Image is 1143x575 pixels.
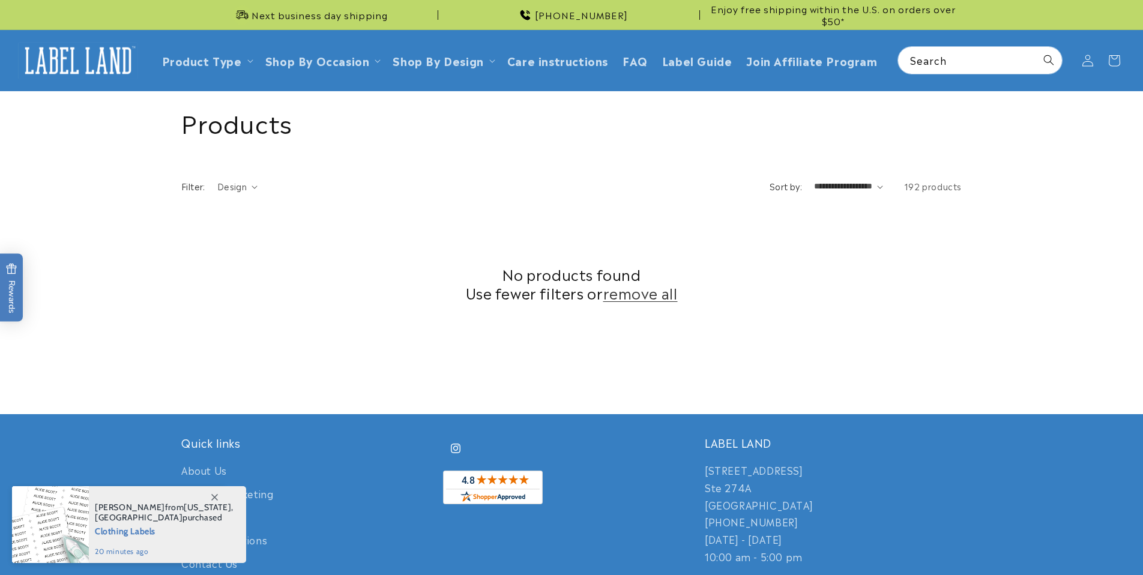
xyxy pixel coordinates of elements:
[443,471,543,504] img: Customer Reviews
[705,436,962,450] h2: LABEL LAND
[95,512,182,523] span: [GEOGRAPHIC_DATA]
[181,436,438,450] h2: Quick links
[770,180,802,192] label: Sort by:
[655,46,740,74] a: Label Guide
[535,9,628,21] span: [PHONE_NUMBER]
[393,52,483,68] a: Shop By Design
[265,53,370,67] span: Shop By Occasion
[181,482,273,505] a: Affiliate Marketing
[18,42,138,79] img: Label Land
[746,53,877,67] span: Join Affiliate Program
[623,53,648,67] span: FAQ
[95,546,234,557] span: 20 minutes ago
[95,502,234,523] span: from , purchased
[181,552,238,575] a: Contact Us
[217,180,258,193] summary: Design (0 selected)
[705,3,962,26] span: Enjoy free shipping within the U.S. on orders over $50*
[184,502,231,513] span: [US_STATE]
[181,106,962,137] h1: Products
[181,462,227,482] a: About Us
[217,180,247,192] span: Design
[181,265,962,302] h2: No products found Use fewer filters or
[14,37,143,83] a: Label Land
[252,9,388,21] span: Next business day shipping
[507,53,608,67] span: Care instructions
[155,46,258,74] summary: Product Type
[904,180,962,192] span: 192 products
[500,46,615,74] a: Care instructions
[615,46,655,74] a: FAQ
[162,52,242,68] a: Product Type
[95,502,165,513] span: [PERSON_NAME]
[95,523,234,538] span: Clothing Labels
[181,180,205,193] h2: Filter:
[1036,47,1062,73] button: Search
[6,263,17,313] span: Rewards
[258,46,386,74] summary: Shop By Occasion
[739,46,884,74] a: Join Affiliate Program
[662,53,732,67] span: Label Guide
[603,283,678,302] a: remove all
[705,462,962,565] p: [STREET_ADDRESS] Ste 274A [GEOGRAPHIC_DATA] [PHONE_NUMBER] [DATE] - [DATE] 10:00 am - 5:00 pm
[385,46,499,74] summary: Shop By Design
